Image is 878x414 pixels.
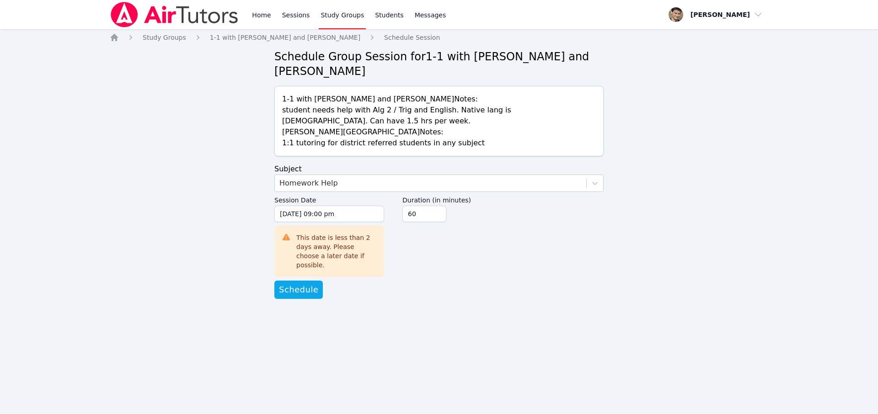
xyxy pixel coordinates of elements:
[110,33,768,42] nav: Breadcrumb
[279,283,318,296] span: Schedule
[143,34,186,41] span: Study Groups
[296,233,377,270] div: This date is less than 2 days away. Please choose a later date if possible.
[274,192,384,206] label: Session Date
[274,165,302,173] label: Subject
[384,34,440,41] span: Schedule Session
[279,178,338,189] div: Homework Help
[282,95,478,103] span: 1-1 with [PERSON_NAME] and [PERSON_NAME] Notes:
[415,11,446,20] span: Messages
[282,138,596,149] p: 1:1 tutoring for district referred students in any subject
[384,33,440,42] a: Schedule Session
[402,192,604,206] label: Duration (in minutes)
[210,33,360,42] a: 1-1 with [PERSON_NAME] and [PERSON_NAME]
[210,34,360,41] span: 1-1 with [PERSON_NAME] and [PERSON_NAME]
[274,49,604,79] h2: Schedule Group Session for 1-1 with [PERSON_NAME] and [PERSON_NAME]
[282,127,444,136] span: [PERSON_NAME][GEOGRAPHIC_DATA] Notes:
[110,2,239,27] img: Air Tutors
[274,281,323,299] button: Schedule
[282,105,596,127] p: student needs help with Alg 2 / Trig and English. Native lang is [DEMOGRAPHIC_DATA]. Can have 1.5...
[143,33,186,42] a: Study Groups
